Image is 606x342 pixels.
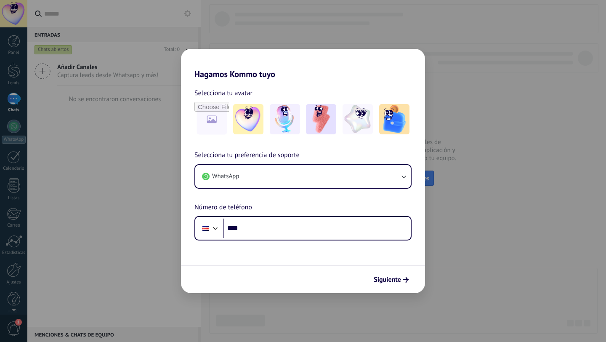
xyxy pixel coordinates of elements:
[306,104,336,134] img: -3.jpeg
[181,49,425,79] h2: Hagamos Kommo tuyo
[343,104,373,134] img: -4.jpeg
[374,277,401,283] span: Siguiente
[194,202,252,213] span: Número de teléfono
[233,104,263,134] img: -1.jpeg
[212,172,239,181] span: WhatsApp
[379,104,409,134] img: -5.jpeg
[270,104,300,134] img: -2.jpeg
[195,165,411,188] button: WhatsApp
[194,150,300,161] span: Selecciona tu preferencia de soporte
[370,273,412,287] button: Siguiente
[198,219,214,237] div: Costa Rica: + 506
[194,88,252,99] span: Selecciona tu avatar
